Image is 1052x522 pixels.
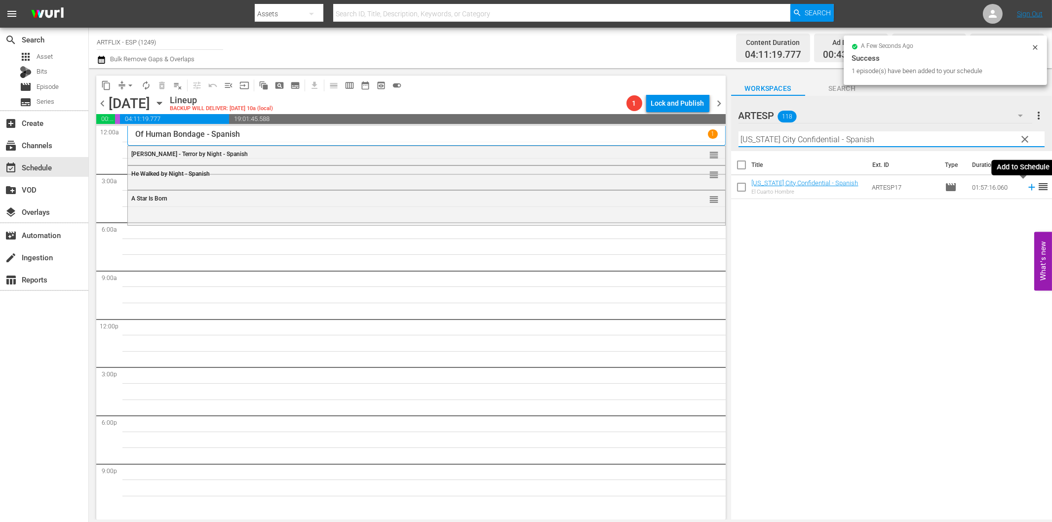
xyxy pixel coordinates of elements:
[866,151,938,179] th: Ext. ID
[1033,110,1045,121] span: more_vert
[274,80,284,90] span: pageview_outlined
[5,184,17,196] span: create_new_folder
[5,206,17,218] span: layers
[711,130,714,137] p: 1
[131,195,167,202] span: A Star Is Born
[752,189,858,195] div: El Cuarto Hombre
[259,80,269,90] span: auto_awesome_motion_outlined
[1019,133,1031,145] span: clear
[731,82,805,95] span: Workspaces
[224,80,234,90] span: menu_open
[229,114,725,124] span: 19:01:45.588
[823,49,879,61] span: 00:43:01.760
[745,49,801,61] span: 04:11:19.777
[709,169,719,179] button: reorder
[709,150,719,160] button: reorder
[20,96,32,108] span: subtitles
[939,151,966,179] th: Type
[37,82,59,92] span: Episode
[170,78,186,93] span: Clear Lineup
[745,36,801,49] div: Content Duration
[120,114,229,124] span: 04:11:19.777
[1017,10,1043,18] a: Sign Out
[823,36,879,49] div: Ad Duration
[20,51,32,63] span: Asset
[239,80,249,90] span: input
[805,82,879,95] span: Search
[117,80,127,90] span: compress
[170,106,273,112] div: BACKUP WILL DELIVER: [DATE] 10a (local)
[345,80,354,90] span: calendar_view_week_outlined
[5,162,17,174] span: event_available
[236,78,252,93] span: Update Metadata from Key Asset
[37,67,47,77] span: Bits
[709,150,719,161] span: reorder
[5,140,17,152] span: Channels
[376,80,386,90] span: preview_outlined
[1034,232,1052,290] button: Open Feedback Widget
[290,80,300,90] span: subtitles_outlined
[852,52,1039,64] div: Success
[1037,181,1049,193] span: reorder
[109,95,150,112] div: [DATE]
[131,151,248,158] span: [PERSON_NAME] - Terror by Night - Spanish
[945,181,957,193] span: Episode
[709,169,719,180] span: reorder
[20,66,32,78] div: Bits
[115,114,120,124] span: 00:03:52.875
[125,80,135,90] span: arrow_drop_down
[852,66,1029,76] div: 1 episode(s) have been added to your schedule
[373,78,389,93] span: View Backup
[1016,131,1032,147] button: clear
[752,179,858,187] a: [US_STATE] City Confidential - Spanish
[790,4,834,22] button: Search
[868,175,941,199] td: ARTESP17
[626,99,642,107] span: 1
[968,175,1022,199] td: 01:57:16.060
[392,80,402,90] span: toggle_on
[709,194,719,205] span: reorder
[5,274,17,286] span: table_chart
[141,80,151,90] span: autorenew_outlined
[646,94,709,112] button: Lock and Publish
[342,78,357,93] span: Week Calendar View
[1033,104,1045,127] button: more_vert
[713,97,726,110] span: chevron_right
[101,80,111,90] span: content_copy
[360,80,370,90] span: date_range_outlined
[966,151,1025,179] th: Duration
[752,151,867,179] th: Title
[37,52,53,62] span: Asset
[96,114,115,124] span: 00:43:01.760
[5,34,17,46] span: search
[173,80,183,90] span: playlist_remove_outlined
[20,81,32,93] span: Episode
[170,95,273,106] div: Lineup
[37,97,54,107] span: Series
[138,78,154,93] span: Loop Content
[6,8,18,20] span: menu
[131,170,210,177] span: He Walked by Night - Spanish
[739,102,1032,129] div: ARTESP
[805,4,831,22] span: Search
[5,230,17,241] span: movie_filter
[861,42,914,50] span: a few seconds ago
[5,252,17,264] span: create
[709,194,719,204] button: reorder
[5,118,17,129] span: add_box
[109,55,195,63] span: Bulk Remove Gaps & Overlaps
[651,94,704,112] div: Lock and Publish
[96,97,109,110] span: chevron_left
[135,129,240,139] p: Of Human Bondage - Spanish
[24,2,71,26] img: ans4CAIJ8jUAAAAAAAAAAAAAAAAAAAAAAAAgQb4GAAAAAAAAAAAAAAAAAAAAAAAAJMjXAAAAAAAAAAAAAAAAAAAAAAAAgAT5G...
